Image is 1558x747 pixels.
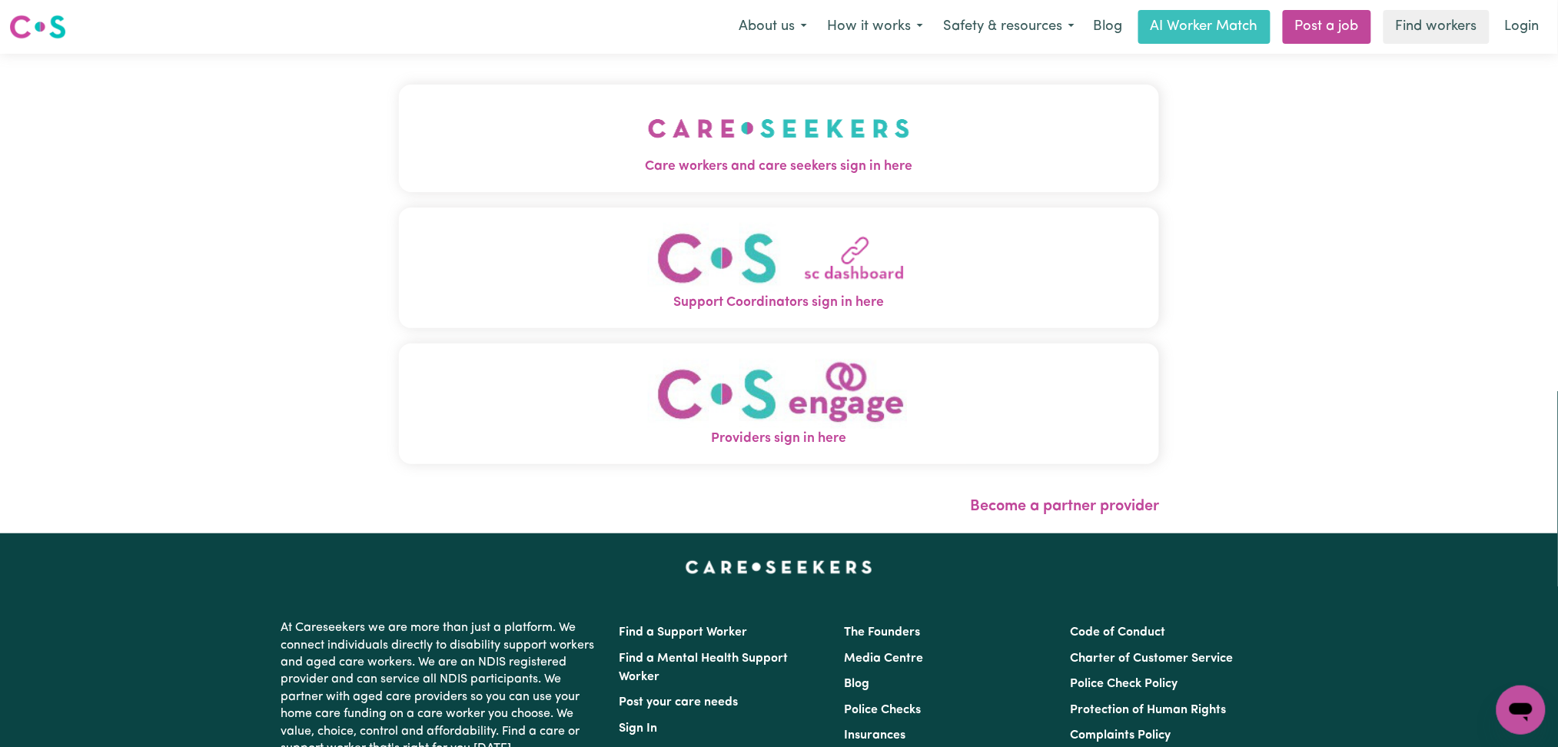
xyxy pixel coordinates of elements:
button: Providers sign in here [399,344,1160,464]
a: Media Centre [845,652,924,665]
a: Insurances [845,729,906,742]
a: Charter of Customer Service [1070,652,1233,665]
a: The Founders [845,626,921,639]
a: Become a partner provider [970,499,1159,514]
a: Blog [845,678,870,690]
button: Care workers and care seekers sign in here [399,85,1160,192]
button: How it works [817,11,933,43]
a: Post your care needs [620,696,739,709]
iframe: Button to launch messaging window [1497,686,1546,735]
img: Careseekers logo [9,13,66,41]
a: Login [1496,10,1549,44]
button: Support Coordinators sign in here [399,207,1160,328]
span: Care workers and care seekers sign in here [399,157,1160,177]
a: Blog [1085,10,1132,44]
button: Safety & resources [933,11,1085,43]
a: Code of Conduct [1070,626,1165,639]
a: Police Check Policy [1070,678,1178,690]
a: AI Worker Match [1138,10,1271,44]
a: Find workers [1384,10,1490,44]
a: Find a Support Worker [620,626,748,639]
span: Providers sign in here [399,429,1160,449]
a: Sign In [620,722,658,735]
a: Protection of Human Rights [1070,704,1226,716]
a: Careseekers home page [686,561,872,573]
span: Support Coordinators sign in here [399,293,1160,313]
a: Complaints Policy [1070,729,1171,742]
a: Post a job [1283,10,1371,44]
button: About us [729,11,817,43]
a: Careseekers logo [9,9,66,45]
a: Police Checks [845,704,922,716]
a: Find a Mental Health Support Worker [620,652,789,683]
